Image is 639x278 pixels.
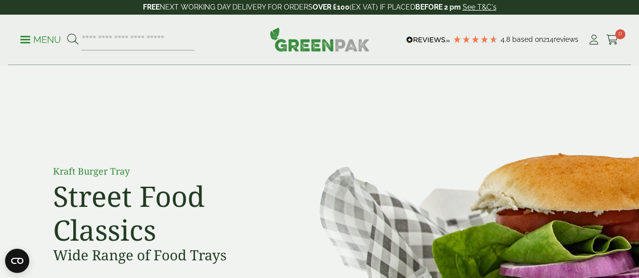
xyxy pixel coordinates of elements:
[554,35,578,43] span: reviews
[20,34,61,46] p: Menu
[501,35,512,43] span: 4.8
[53,179,280,247] h2: Street Food Classics
[53,164,280,178] p: Kraft Burger Tray
[615,29,625,39] span: 0
[606,32,619,47] a: 0
[512,35,543,43] span: Based on
[415,3,461,11] strong: BEFORE 2 pm
[453,35,498,44] div: 4.79 Stars
[313,3,350,11] strong: OVER £100
[606,35,619,45] i: Cart
[5,249,29,273] button: Open CMP widget
[143,3,160,11] strong: FREE
[20,34,61,44] a: Menu
[463,3,497,11] a: See T&C's
[543,35,554,43] span: 214
[587,35,600,45] i: My Account
[406,36,450,43] img: REVIEWS.io
[270,27,370,51] img: GreenPak Supplies
[53,247,280,264] h3: Wide Range of Food Trays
